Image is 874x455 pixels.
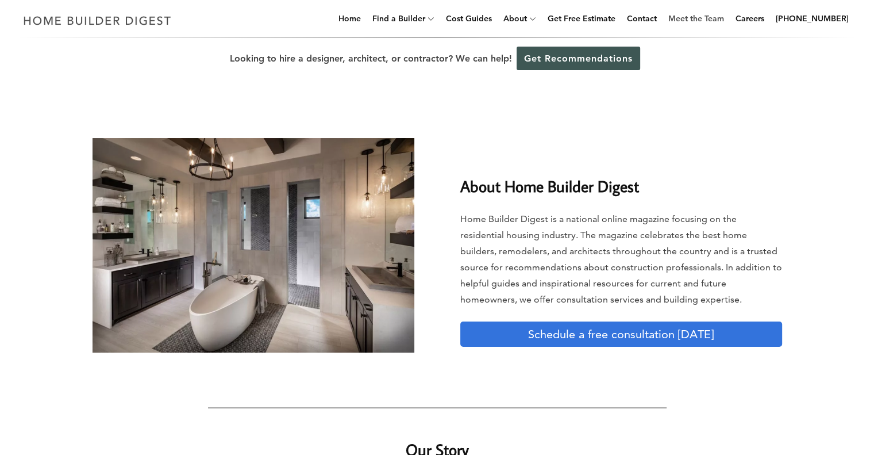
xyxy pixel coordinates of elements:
img: Home Builder Digest [18,9,176,32]
a: Schedule a free consultation [DATE] [460,322,782,347]
h2: About Home Builder Digest [460,158,782,198]
p: Home Builder Digest is a national online magazine focusing on the residential housing industry. T... [460,211,782,308]
a: Get Recommendations [517,47,640,70]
